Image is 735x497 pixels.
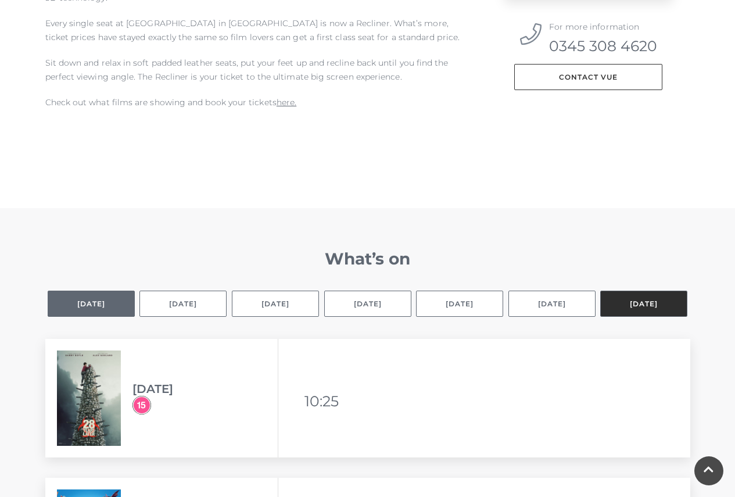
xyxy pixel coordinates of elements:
a: Contact Vue [514,64,662,90]
h2: What’s on [45,249,690,269]
p: Every single seat at [GEOGRAPHIC_DATA] in [GEOGRAPHIC_DATA] is now a Recliner. What’s more, ticke... [45,16,469,44]
a: 0345 308 4620 [549,38,657,53]
button: [DATE] [416,291,503,317]
button: [DATE] [48,291,135,317]
button: [DATE] [232,291,319,317]
p: Check out what films are showing and book your tickets [45,95,469,109]
h3: [DATE] [132,382,278,396]
p: For more information [549,20,657,34]
li: 10:25 [304,387,345,415]
button: [DATE] [508,291,596,317]
button: [DATE] [600,291,687,317]
button: [DATE] [139,291,227,317]
p: Sit down and relax in soft padded leather seats, put your feet up and recline back until you find... [45,56,469,84]
a: here. [277,97,296,108]
button: [DATE] [324,291,411,317]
